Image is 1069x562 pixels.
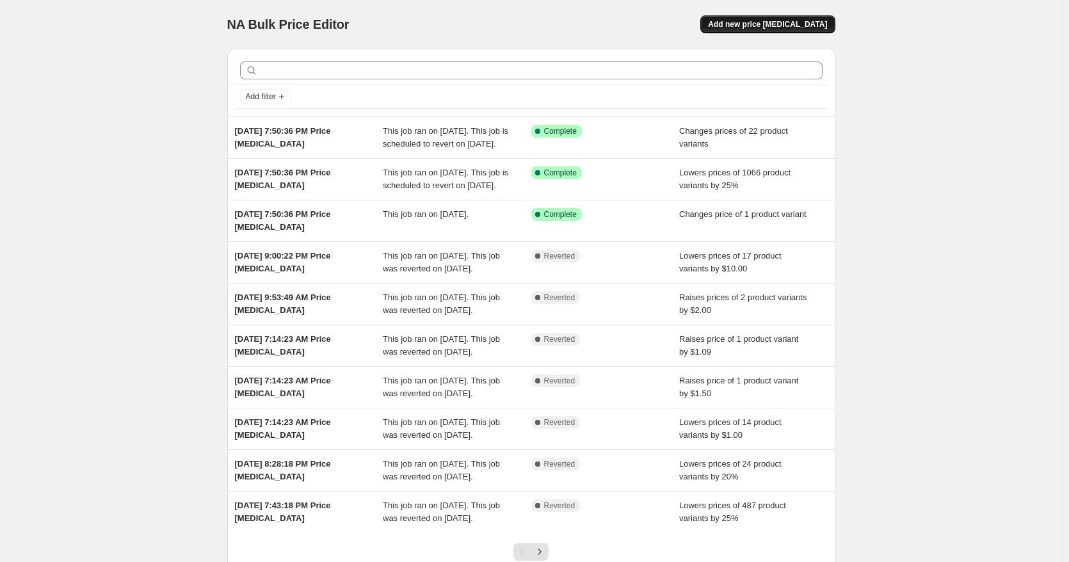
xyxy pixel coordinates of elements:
[544,251,575,261] span: Reverted
[235,251,331,273] span: [DATE] 9:00:22 PM Price [MEDICAL_DATA]
[679,209,807,219] span: Changes price of 1 product variant
[235,459,331,481] span: [DATE] 8:28:18 PM Price [MEDICAL_DATA]
[235,376,331,398] span: [DATE] 7:14:23 AM Price [MEDICAL_DATA]
[531,543,549,561] button: Next
[383,251,500,273] span: This job ran on [DATE]. This job was reverted on [DATE].
[679,293,807,315] span: Raises prices of 2 product variants by $2.00
[235,126,331,149] span: [DATE] 7:50:36 PM Price [MEDICAL_DATA]
[235,501,331,523] span: [DATE] 7:43:18 PM Price [MEDICAL_DATA]
[679,459,782,481] span: Lowers prices of 24 product variants by 20%
[544,334,575,344] span: Reverted
[383,376,500,398] span: This job ran on [DATE]. This job was reverted on [DATE].
[513,543,549,561] nav: Pagination
[544,168,577,178] span: Complete
[544,376,575,386] span: Reverted
[708,19,827,29] span: Add new price [MEDICAL_DATA]
[235,209,331,232] span: [DATE] 7:50:36 PM Price [MEDICAL_DATA]
[679,251,782,273] span: Lowers prices of 17 product variants by $10.00
[544,417,575,428] span: Reverted
[544,501,575,511] span: Reverted
[544,459,575,469] span: Reverted
[544,126,577,136] span: Complete
[246,92,276,102] span: Add filter
[679,376,798,398] span: Raises price of 1 product variant by $1.50
[544,209,577,220] span: Complete
[383,126,508,149] span: This job ran on [DATE]. This job is scheduled to revert on [DATE].
[383,459,500,481] span: This job ran on [DATE]. This job was reverted on [DATE].
[679,168,791,190] span: Lowers prices of 1066 product variants by 25%
[235,293,331,315] span: [DATE] 9:53:49 AM Price [MEDICAL_DATA]
[227,17,350,31] span: NA Bulk Price Editor
[679,501,786,523] span: Lowers prices of 487 product variants by 25%
[235,334,331,357] span: [DATE] 7:14:23 AM Price [MEDICAL_DATA]
[383,501,500,523] span: This job ran on [DATE]. This job was reverted on [DATE].
[240,89,291,104] button: Add filter
[679,417,782,440] span: Lowers prices of 14 product variants by $1.00
[383,209,469,219] span: This job ran on [DATE].
[235,417,331,440] span: [DATE] 7:14:23 AM Price [MEDICAL_DATA]
[235,168,331,190] span: [DATE] 7:50:36 PM Price [MEDICAL_DATA]
[679,334,798,357] span: Raises price of 1 product variant by $1.09
[700,15,835,33] button: Add new price [MEDICAL_DATA]
[383,417,500,440] span: This job ran on [DATE]. This job was reverted on [DATE].
[679,126,788,149] span: Changes prices of 22 product variants
[383,293,500,315] span: This job ran on [DATE]. This job was reverted on [DATE].
[383,334,500,357] span: This job ran on [DATE]. This job was reverted on [DATE].
[383,168,508,190] span: This job ran on [DATE]. This job is scheduled to revert on [DATE].
[544,293,575,303] span: Reverted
